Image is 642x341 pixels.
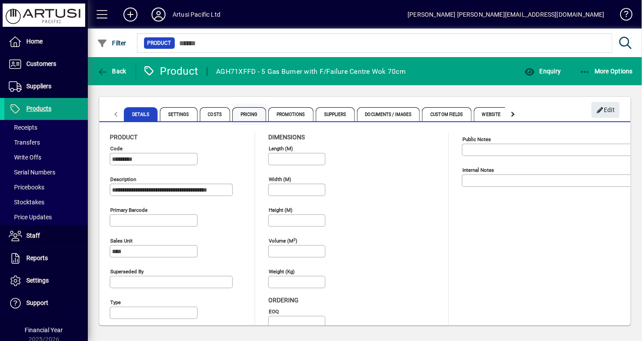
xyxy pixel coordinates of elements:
a: Suppliers [4,76,88,98]
span: Support [26,299,48,306]
a: Pricebooks [4,180,88,195]
span: Serial Numbers [9,169,55,176]
button: More Options [577,63,635,79]
span: Ordering [268,297,299,304]
span: Suppliers [316,107,355,121]
mat-label: EOQ [269,308,279,315]
a: Staff [4,225,88,247]
span: Costs [200,107,231,121]
span: Stocktakes [9,199,44,206]
span: Settings [160,107,198,121]
mat-label: Public Notes [462,136,491,142]
sup: 3 [293,237,296,241]
a: Settings [4,270,88,292]
a: Customers [4,53,88,75]
span: Home [26,38,43,45]
span: Custom Fields [422,107,471,121]
span: Filter [97,40,126,47]
span: Suppliers [26,83,51,90]
a: Home [4,31,88,53]
mat-label: Height (m) [269,207,292,213]
app-page-header-button: Back [88,63,136,79]
mat-label: Primary barcode [110,207,148,213]
span: Product [110,134,137,141]
span: Back [97,68,126,75]
span: Enquiry [524,68,561,75]
span: Reports [26,254,48,261]
span: More Options [580,68,633,75]
a: Receipts [4,120,88,135]
span: Product [148,39,171,47]
button: Enquiry [522,63,563,79]
span: Details [124,107,158,121]
span: Products [26,105,51,112]
button: Edit [592,102,620,118]
div: Product [143,64,198,78]
span: Pricebooks [9,184,44,191]
mat-label: Volume (m ) [269,238,297,244]
span: Edit [596,103,615,117]
mat-label: Weight (Kg) [269,268,295,275]
mat-label: Code [110,145,123,152]
mat-label: Sales unit [110,238,133,244]
span: Website [474,107,509,121]
div: [PERSON_NAME] [PERSON_NAME][EMAIL_ADDRESS][DOMAIN_NAME] [408,7,605,22]
mat-label: Width (m) [269,176,291,182]
a: Write Offs [4,150,88,165]
mat-label: Length (m) [269,145,293,152]
a: Support [4,292,88,314]
a: Stocktakes [4,195,88,210]
a: Transfers [4,135,88,150]
span: Documents / Images [357,107,420,121]
span: Promotions [268,107,314,121]
a: Reports [4,247,88,269]
button: Add [116,7,144,22]
span: Pricing [232,107,266,121]
span: Customers [26,60,56,67]
mat-label: Description [110,176,136,182]
span: Dimensions [268,134,305,141]
mat-label: Superseded by [110,268,144,275]
button: Back [95,63,129,79]
a: Knowledge Base [613,2,631,30]
mat-label: Internal Notes [462,167,494,173]
button: Profile [144,7,173,22]
span: Receipts [9,124,37,131]
span: Write Offs [9,154,41,161]
button: Filter [95,35,129,51]
span: Financial Year [25,326,63,334]
span: Settings [26,277,49,284]
div: Artusi Pacific Ltd [173,7,220,22]
div: AGH71XFFD - 5 Gas Burner with F/Failure Centre Wok 70cm [216,65,406,79]
span: Transfers [9,139,40,146]
span: Staff [26,232,40,239]
span: Price Updates [9,214,52,221]
a: Price Updates [4,210,88,225]
mat-label: Type [110,299,121,305]
a: Serial Numbers [4,165,88,180]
